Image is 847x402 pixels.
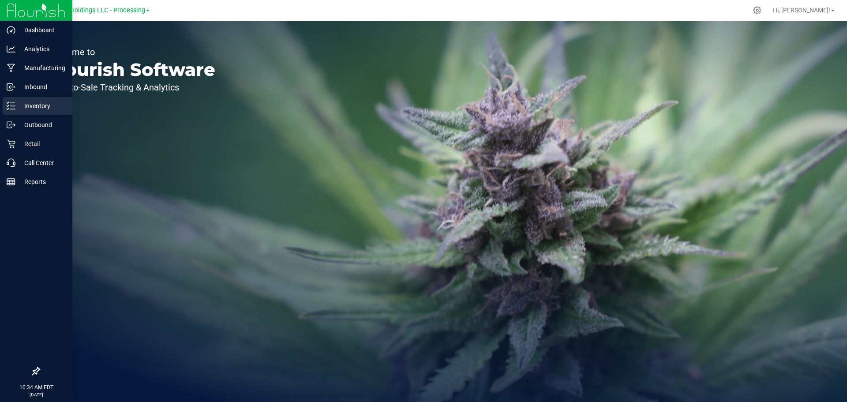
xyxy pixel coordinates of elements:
p: Welcome to [48,48,215,56]
p: Inbound [15,82,68,92]
span: Riviera Creek Holdings LLC - Processing [30,7,145,14]
inline-svg: Manufacturing [7,64,15,72]
inline-svg: Inbound [7,83,15,91]
inline-svg: Dashboard [7,26,15,34]
inline-svg: Analytics [7,45,15,53]
div: Manage settings [752,6,763,15]
inline-svg: Outbound [7,120,15,129]
p: Dashboard [15,25,68,35]
p: Call Center [15,158,68,168]
p: Manufacturing [15,63,68,73]
inline-svg: Call Center [7,158,15,167]
inline-svg: Inventory [7,101,15,110]
inline-svg: Retail [7,139,15,148]
p: Seed-to-Sale Tracking & Analytics [48,83,215,92]
p: Outbound [15,120,68,130]
p: Analytics [15,44,68,54]
p: [DATE] [4,391,68,398]
inline-svg: Reports [7,177,15,186]
p: Flourish Software [48,61,215,79]
p: Reports [15,177,68,187]
span: Hi, [PERSON_NAME]! [773,7,830,14]
p: 10:34 AM EDT [4,383,68,391]
p: Inventory [15,101,68,111]
p: Retail [15,139,68,149]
